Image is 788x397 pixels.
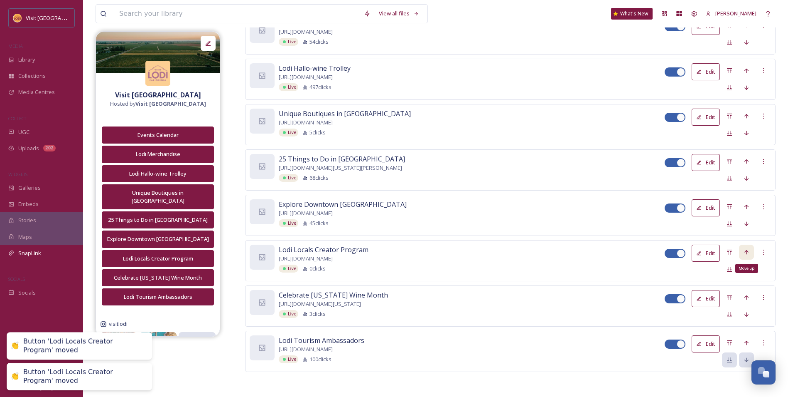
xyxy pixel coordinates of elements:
[279,300,361,308] span: [URL][DOMAIN_NAME][US_STATE]
[102,269,214,286] button: Celebrate [US_STATE] Wine Month
[102,211,214,228] button: 25 Things to Do in [GEOGRAPHIC_DATA]
[106,235,209,243] div: Explore Downtown [GEOGRAPHIC_DATA]
[18,216,36,224] span: Stories
[309,355,331,363] span: 100 clicks
[692,245,720,262] button: Edit
[692,199,720,216] button: Edit
[106,131,209,139] div: Events Calendar
[715,10,756,17] span: [PERSON_NAME]
[309,310,326,318] span: 3 clicks
[102,127,214,144] button: Events Calendar
[279,219,298,227] div: Live
[702,5,761,22] a: [PERSON_NAME]
[279,129,298,136] div: Live
[135,100,206,107] strong: Visit [GEOGRAPHIC_DATA]
[279,28,333,36] span: [URL][DOMAIN_NAME]
[102,231,214,248] button: Explore Downtown [GEOGRAPHIC_DATA]
[279,310,298,318] div: Live
[692,63,720,80] button: Edit
[109,320,128,328] span: visitlodi
[279,119,333,127] span: [URL][DOMAIN_NAME]
[106,189,209,205] div: Unique Boutiques in [GEOGRAPHIC_DATA]
[23,337,144,355] div: Button 'Lodi Locals Creator Program' moved
[309,174,329,182] span: 68 clicks
[279,345,333,353] span: [URL][DOMAIN_NAME]
[106,170,209,178] div: Lodi Hallo-wine Trolley
[279,265,298,273] div: Live
[23,368,144,385] div: Button 'Lodi Locals Creator Program' moved
[279,245,368,255] span: Lodi Locals Creator Program
[279,38,298,46] div: Live
[26,14,90,22] span: Visit [GEOGRAPHIC_DATA]
[279,154,405,164] span: 25 Things to Do in [GEOGRAPHIC_DATA]
[279,335,364,345] span: Lodi Tourism Ambassadors
[279,255,333,263] span: [URL][DOMAIN_NAME]
[106,216,209,224] div: 25 Things to Do in [GEOGRAPHIC_DATA]
[145,61,170,86] img: Square%20Social%20Visit%20Lodi.png
[279,355,298,363] div: Live
[13,14,22,22] img: Square%20Social%20Visit%20Lodi.png
[279,83,298,91] div: Live
[106,255,209,263] div: Lodi Locals Creator Program
[43,145,56,151] div: 202
[8,115,26,122] span: COLLECT
[309,38,329,46] span: 54 clicks
[8,276,25,282] span: SOCIALS
[18,289,36,297] span: Socials
[279,109,411,119] span: Unique Boutiques in [GEOGRAPHIC_DATA]
[102,288,214,305] button: Lodi Tourism Ambassadors
[115,5,360,23] input: Search your library
[106,150,209,158] div: Lodi Merchandise
[11,342,19,350] div: 👏
[110,100,206,108] span: Hosted by
[279,290,388,300] span: Celebrate [US_STATE] Wine Month
[18,128,29,136] span: UGC
[18,233,32,241] span: Maps
[115,90,201,99] strong: Visit [GEOGRAPHIC_DATA]
[309,265,326,273] span: 0 clicks
[751,360,776,385] button: Open Chat
[692,154,720,171] button: Edit
[139,332,176,369] img: 543566967_18519611155017286_6235159110996239675_n.jpg
[611,8,653,20] a: What's New
[18,200,39,208] span: Embeds
[96,32,220,73] img: f3c95699-6446-452f-9a14-16c78ac2645e.jpg
[18,184,41,192] span: Galleries
[279,73,333,81] span: [URL][DOMAIN_NAME]
[18,88,55,96] span: Media Centres
[102,146,214,163] button: Lodi Merchandise
[279,174,298,182] div: Live
[309,219,329,227] span: 45 clicks
[18,56,35,64] span: Library
[375,5,423,22] a: View all files
[692,290,720,307] button: Edit
[692,335,720,352] button: Edit
[279,164,402,172] span: [URL][DOMAIN_NAME][US_STATE][PERSON_NAME]
[102,250,214,267] button: Lodi Locals Creator Program
[11,372,19,381] div: 👏
[106,293,209,301] div: Lodi Tourism Ambassadors
[309,129,326,136] span: 5 clicks
[309,83,331,91] span: 497 clicks
[8,43,23,49] span: MEDIA
[692,109,720,126] button: Edit
[18,249,41,257] span: SnapLink
[279,63,351,73] span: Lodi Hallo-wine Trolley
[735,264,758,273] div: Move up
[106,274,209,282] div: Celebrate [US_STATE] Wine Month
[8,171,27,177] span: WIDGETS
[18,72,46,80] span: Collections
[279,209,333,217] span: [URL][DOMAIN_NAME]
[102,165,214,182] button: Lodi Hallo-wine Trolley
[18,144,39,152] span: Uploads
[279,199,407,209] span: Explore Downtown [GEOGRAPHIC_DATA]
[102,184,214,209] button: Unique Boutiques in [GEOGRAPHIC_DATA]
